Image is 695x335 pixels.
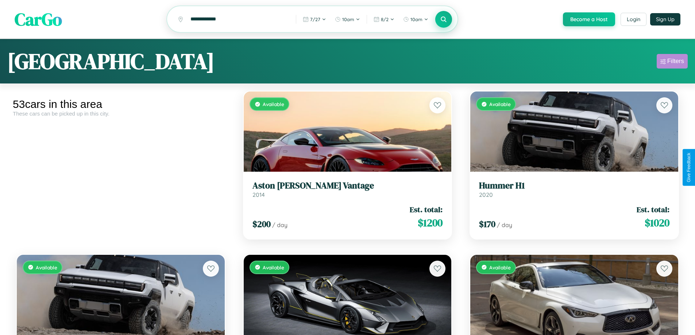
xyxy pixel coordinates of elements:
[645,215,669,230] span: $ 1020
[563,12,615,26] button: Become a Host
[686,153,691,182] div: Give Feedback
[479,191,493,198] span: 2020
[252,180,443,198] a: Aston [PERSON_NAME] Vantage2014
[479,180,669,191] h3: Hummer H1
[36,264,57,270] span: Available
[342,16,354,22] span: 10am
[370,13,398,25] button: 8/2
[650,13,680,26] button: Sign Up
[13,110,229,117] div: These cars can be picked up in this city.
[621,13,646,26] button: Login
[252,218,271,230] span: $ 200
[15,7,62,31] span: CarGo
[637,204,669,215] span: Est. total:
[252,191,265,198] span: 2014
[489,101,511,107] span: Available
[310,16,320,22] span: 7 / 27
[479,218,495,230] span: $ 170
[657,54,688,69] button: Filters
[410,16,422,22] span: 10am
[331,13,364,25] button: 10am
[252,180,443,191] h3: Aston [PERSON_NAME] Vantage
[272,221,287,229] span: / day
[381,16,389,22] span: 8 / 2
[418,215,443,230] span: $ 1200
[299,13,330,25] button: 7/27
[667,58,684,65] div: Filters
[263,101,284,107] span: Available
[7,46,215,76] h1: [GEOGRAPHIC_DATA]
[263,264,284,270] span: Available
[497,221,512,229] span: / day
[479,180,669,198] a: Hummer H12020
[410,204,443,215] span: Est. total:
[399,13,432,25] button: 10am
[489,264,511,270] span: Available
[13,98,229,110] div: 53 cars in this area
